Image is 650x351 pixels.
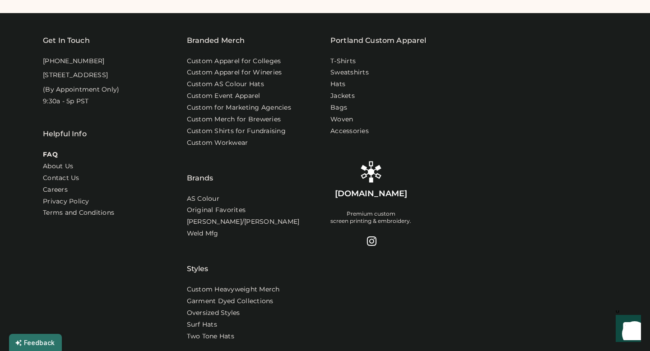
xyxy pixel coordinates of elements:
[187,320,217,329] a: Surf Hats
[187,150,214,184] div: Brands
[43,57,105,66] div: [PHONE_NUMBER]
[187,309,240,318] a: Oversized Styles
[187,332,234,341] a: Two Tone Hats
[187,57,281,66] a: Custom Apparel for Colleges
[43,71,108,80] div: [STREET_ADDRESS]
[330,57,356,66] a: T-Shirts
[43,162,73,171] a: About Us
[43,197,89,206] a: Privacy Policy
[187,68,282,77] a: Custom Apparel for Wineries
[43,129,87,139] div: Helpful Info
[187,217,300,226] a: [PERSON_NAME]/[PERSON_NAME]
[330,115,353,124] a: Woven
[187,92,260,101] a: Custom Event Apparel
[187,35,245,46] div: Branded Merch
[330,210,411,225] div: Premium custom screen printing & embroidery.
[187,297,274,306] a: Garment Dyed Collections
[43,174,79,183] a: Contact Us
[187,115,281,124] a: Custom Merch for Breweries
[335,188,407,199] div: [DOMAIN_NAME]
[43,208,114,217] div: Terms and Conditions
[607,310,646,349] iframe: Front Chat
[330,68,369,77] a: Sweatshirts
[187,206,246,215] a: Original Favorites
[187,139,248,148] a: Custom Workwear
[187,229,218,238] a: Weld Mfg
[330,92,355,101] a: Jackets
[187,127,286,136] a: Custom Shirts for Fundraising
[330,80,345,89] a: Hats
[187,194,219,203] a: AS Colour
[330,103,347,112] a: Bags
[330,127,369,136] a: Accessories
[43,185,68,194] a: Careers
[43,35,90,46] div: Get In Touch
[187,103,291,112] a: Custom for Marketing Agencies
[187,285,280,294] a: Custom Heavyweight Merch
[187,80,264,89] a: Custom AS Colour Hats
[43,150,58,159] a: FAQ
[43,85,119,94] div: (By Appointment Only)
[43,97,89,106] div: 9:30a - 5p PST
[330,35,426,46] a: Portland Custom Apparel
[187,241,209,274] div: Styles
[360,161,382,183] img: Rendered Logo - Screens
